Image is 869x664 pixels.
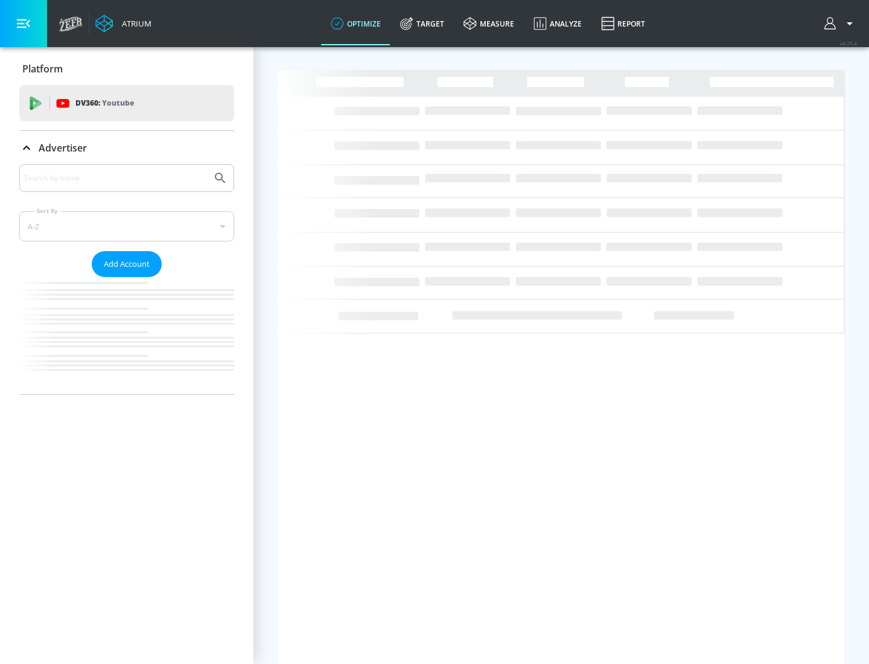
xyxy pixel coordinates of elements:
button: Add Account [92,251,162,277]
p: Advertiser [39,141,87,155]
div: Advertiser [19,164,234,394]
label: Sort By [34,207,60,215]
a: Analyze [524,2,591,45]
p: Youtube [102,97,134,109]
div: Platform [19,52,234,86]
a: Target [390,2,454,45]
span: v 4.25.4 [840,40,857,46]
a: Atrium [95,14,151,33]
p: Platform [22,62,63,75]
div: DV360: Youtube [19,85,234,121]
div: Atrium [117,18,151,29]
div: A-Z [19,211,234,241]
span: Add Account [104,257,150,271]
input: Search by name [24,170,207,186]
div: Advertiser [19,131,234,165]
p: DV360: [75,97,134,110]
a: measure [454,2,524,45]
a: Report [591,2,655,45]
a: optimize [321,2,390,45]
nav: list of Advertiser [19,277,234,394]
